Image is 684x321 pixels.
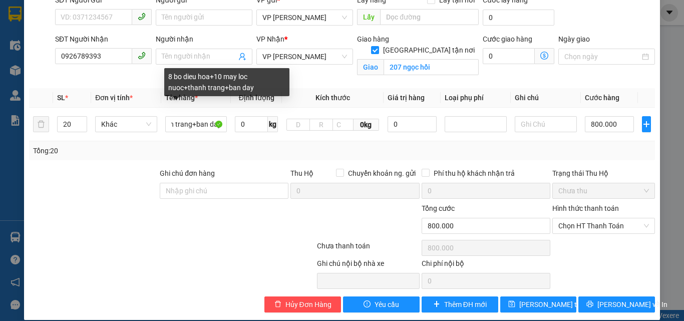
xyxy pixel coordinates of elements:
[343,296,420,312] button: exclamation-circleYêu cầu
[57,94,65,102] span: SL
[138,52,146,60] span: phone
[238,53,246,61] span: user-add
[309,119,333,131] input: R
[433,300,440,308] span: plus
[483,35,532,43] label: Cước giao hàng
[422,258,550,273] div: Chi phí nội bộ
[585,94,619,102] span: Cước hàng
[317,258,420,273] div: Ghi chú nội bộ nhà xe
[264,296,341,312] button: deleteHủy Đơn Hàng
[564,51,640,62] input: Ngày giao
[578,296,655,312] button: printer[PERSON_NAME] và In
[642,120,650,128] span: plus
[354,119,379,131] span: 0kg
[316,240,421,258] div: Chưa thanh toán
[357,9,380,25] span: Lấy
[483,48,535,64] input: Cước giao hàng
[262,10,347,25] span: VP Hà Tĩnh
[274,300,281,308] span: delete
[332,119,354,131] input: C
[165,116,227,132] input: VD: Bàn, Ghế
[364,300,371,308] span: exclamation-circle
[380,9,479,25] input: Dọc đường
[444,299,487,310] span: Thêm ĐH mới
[388,94,425,102] span: Giá trị hàng
[558,35,590,43] label: Ngày giao
[79,118,85,124] span: up
[156,34,252,45] div: Người nhận
[164,68,289,96] div: 8 bo dieu hoa+10 may loc nuoc+thanh trang+ban day
[643,223,649,229] span: close-circle
[138,13,146,21] span: phone
[357,35,389,43] span: Giao hàng
[262,49,347,64] span: VP Ngọc Hồi
[33,145,265,156] div: Tổng: 20
[285,299,331,310] span: Hủy Đơn Hàng
[511,88,581,108] th: Ghi chú
[519,299,599,310] span: [PERSON_NAME] thay đổi
[256,35,284,43] span: VP Nhận
[95,94,133,102] span: Đơn vị tính
[76,117,87,124] span: Increase Value
[552,168,655,179] div: Trạng thái Thu Hộ
[597,299,667,310] span: [PERSON_NAME] và In
[558,183,649,198] span: Chưa thu
[441,88,511,108] th: Loại phụ phí
[552,204,619,212] label: Hình thức thanh toán
[379,45,479,56] span: [GEOGRAPHIC_DATA] tận nơi
[384,59,479,75] input: Giao tận nơi
[268,116,278,132] span: kg
[586,300,593,308] span: printer
[558,218,649,233] span: Chọn HT Thanh Toán
[290,169,313,177] span: Thu Hộ
[515,116,577,132] input: Ghi Chú
[508,300,515,308] span: save
[160,183,288,199] input: Ghi chú đơn hàng
[344,168,420,179] span: Chuyển khoản ng. gửi
[540,52,548,60] span: dollar-circle
[375,299,399,310] span: Yêu cầu
[55,34,152,45] div: SĐT Người Nhận
[160,169,215,177] label: Ghi chú đơn hàng
[430,168,519,179] span: Phí thu hộ khách nhận trả
[483,10,554,26] input: Cước lấy hàng
[33,116,49,132] button: delete
[286,119,310,131] input: D
[101,117,151,132] span: Khác
[422,296,498,312] button: plusThêm ĐH mới
[642,116,651,132] button: plus
[357,59,384,75] span: Giao
[76,124,87,132] span: Decrease Value
[422,204,455,212] span: Tổng cước
[79,125,85,131] span: down
[500,296,577,312] button: save[PERSON_NAME] thay đổi
[315,94,350,102] span: Kích thước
